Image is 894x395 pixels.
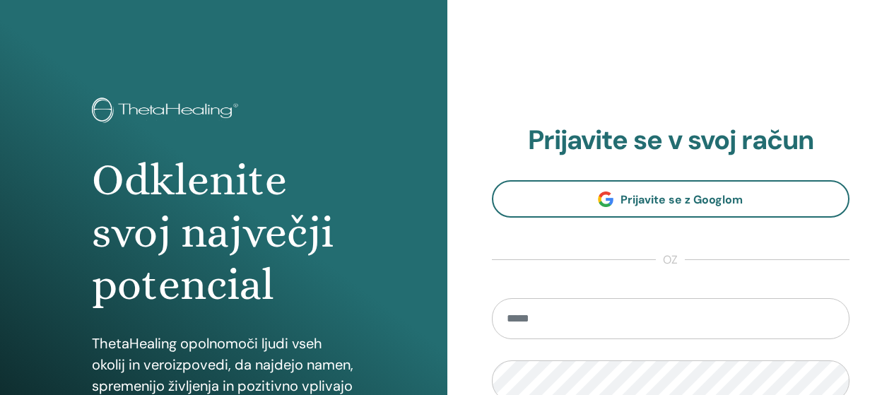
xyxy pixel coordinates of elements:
[620,192,743,207] span: Prijavite se z Googlom
[492,124,850,157] h2: Prijavite se v svoj račun
[656,252,685,269] span: oz
[92,154,355,312] h1: Odklenite svoj največji potencial
[492,180,850,218] a: Prijavite se z Googlom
